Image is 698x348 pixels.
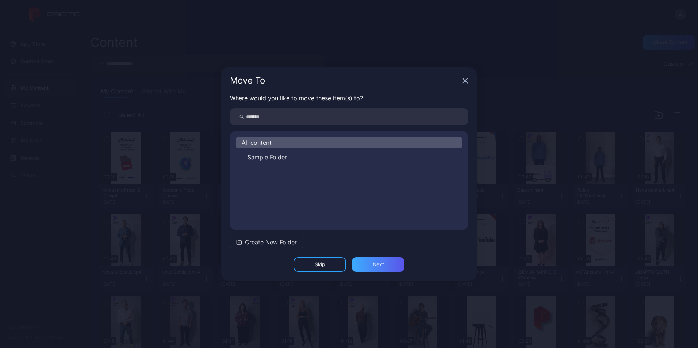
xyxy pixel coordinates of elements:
[315,262,325,267] div: Skip
[245,238,297,247] span: Create New Folder
[248,153,287,162] span: Sample Folder
[242,138,272,147] span: All content
[230,76,459,85] div: Move To
[230,94,468,103] p: Where would you like to move these item(s) to?
[230,236,303,248] button: Create New Folder
[352,257,404,272] button: Next
[236,151,462,163] button: Sample Folder
[294,257,346,272] button: Skip
[373,262,384,267] div: Next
